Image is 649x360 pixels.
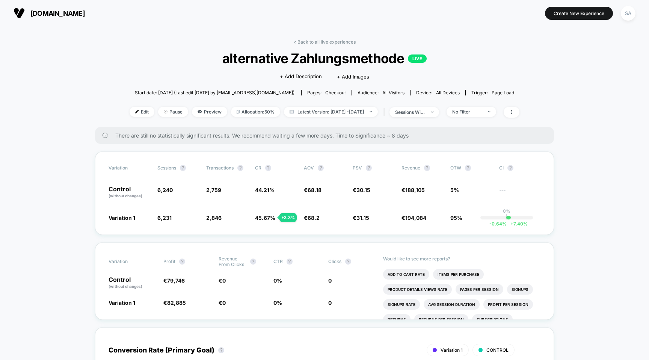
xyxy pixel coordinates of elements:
button: ? [465,165,471,171]
span: € [219,299,226,306]
li: Signups Rate [383,299,420,310]
span: € [219,277,226,284]
span: 6,240 [157,187,173,193]
span: 0 % [273,277,282,284]
span: € [353,215,369,221]
li: Add To Cart Rate [383,269,429,280]
a: < Back to all live experiences [293,39,356,45]
span: 194,084 [405,215,426,221]
span: € [401,187,425,193]
span: 0 [328,299,332,306]
span: There are still no statistically significant results. We recommend waiting a few more days . Time... [115,132,539,139]
button: Create New Experience [545,7,613,20]
img: end [431,111,433,113]
button: ? [265,165,271,171]
span: AOV [304,165,314,171]
li: Avg Session Duration [424,299,480,310]
p: Control [109,186,150,199]
img: end [370,111,372,112]
span: CTR [273,259,283,264]
span: Device: [410,90,465,95]
p: 0% [503,208,510,214]
span: € [163,299,186,306]
button: SA [619,6,638,21]
button: ? [424,165,430,171]
span: Allocation: 50% [231,107,280,117]
span: Revenue [401,165,420,171]
button: ? [179,259,185,265]
li: Profit Per Session [483,299,533,310]
li: Items Per Purchase [433,269,484,280]
span: Start date: [DATE] (Last edit [DATE] by [EMAIL_ADDRESS][DOMAIN_NAME]) [135,90,294,95]
span: Profit [163,259,175,264]
span: + Add Images [337,74,369,80]
p: | [506,214,507,219]
img: end [488,111,491,112]
img: Visually logo [14,8,25,19]
img: end [164,110,168,113]
span: 0 [222,299,226,306]
span: € [401,215,426,221]
span: [DOMAIN_NAME] [30,9,85,17]
span: Page Load [492,90,514,95]
span: (without changes) [109,284,142,289]
button: ? [318,165,324,171]
span: OTW [450,165,492,171]
span: All Visitors [382,90,404,95]
span: 45.67 % [255,215,275,221]
li: Product Details Views Rate [383,284,452,295]
span: 0 [222,277,226,284]
span: 0 [328,277,332,284]
span: + Add Description [280,73,322,80]
span: 6,231 [157,215,172,221]
span: 31.15 [356,215,369,221]
span: 188,105 [405,187,425,193]
span: Clicks [328,259,341,264]
button: ? [345,259,351,265]
div: Audience: [358,90,404,95]
div: SA [621,6,635,21]
span: Variation 1 [109,215,135,221]
p: LIVE [408,54,427,63]
span: | [382,107,389,118]
li: Returns Per Session [414,314,468,325]
div: + 3.3 % [279,213,297,222]
span: alternative Zahlungsmethode [149,50,500,66]
button: [DOMAIN_NAME] [11,7,87,19]
span: € [304,187,321,193]
span: checkout [325,90,346,95]
div: sessions with impression [395,109,425,115]
span: Latest Version: [DATE] - [DATE] [284,107,378,117]
span: € [304,215,320,221]
span: + [510,221,513,227]
span: 7.40 % [507,221,528,227]
span: Variation 1 [109,299,135,306]
span: 44.21 % [255,187,275,193]
span: Revenue From Clicks [219,256,246,267]
span: --- [499,188,540,199]
span: 82,885 [167,299,186,306]
button: ? [250,259,256,265]
div: Pages: [307,90,346,95]
p: Would like to see more reports? [383,256,540,262]
div: No Filter [452,109,482,115]
button: ? [218,347,224,353]
img: rebalance [237,110,240,114]
div: Trigger: [471,90,514,95]
span: € [353,187,370,193]
button: ? [507,165,513,171]
span: Edit [130,107,154,117]
span: Pause [158,107,188,117]
span: 2,846 [206,215,222,221]
span: CR [255,165,261,171]
button: ? [287,259,293,265]
span: 5% [450,187,459,193]
span: Sessions [157,165,176,171]
span: CONTROL [486,347,509,353]
span: € [163,277,185,284]
span: 30.15 [356,187,370,193]
span: CI [499,165,540,171]
button: ? [366,165,372,171]
span: all devices [436,90,460,95]
button: ? [237,165,243,171]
